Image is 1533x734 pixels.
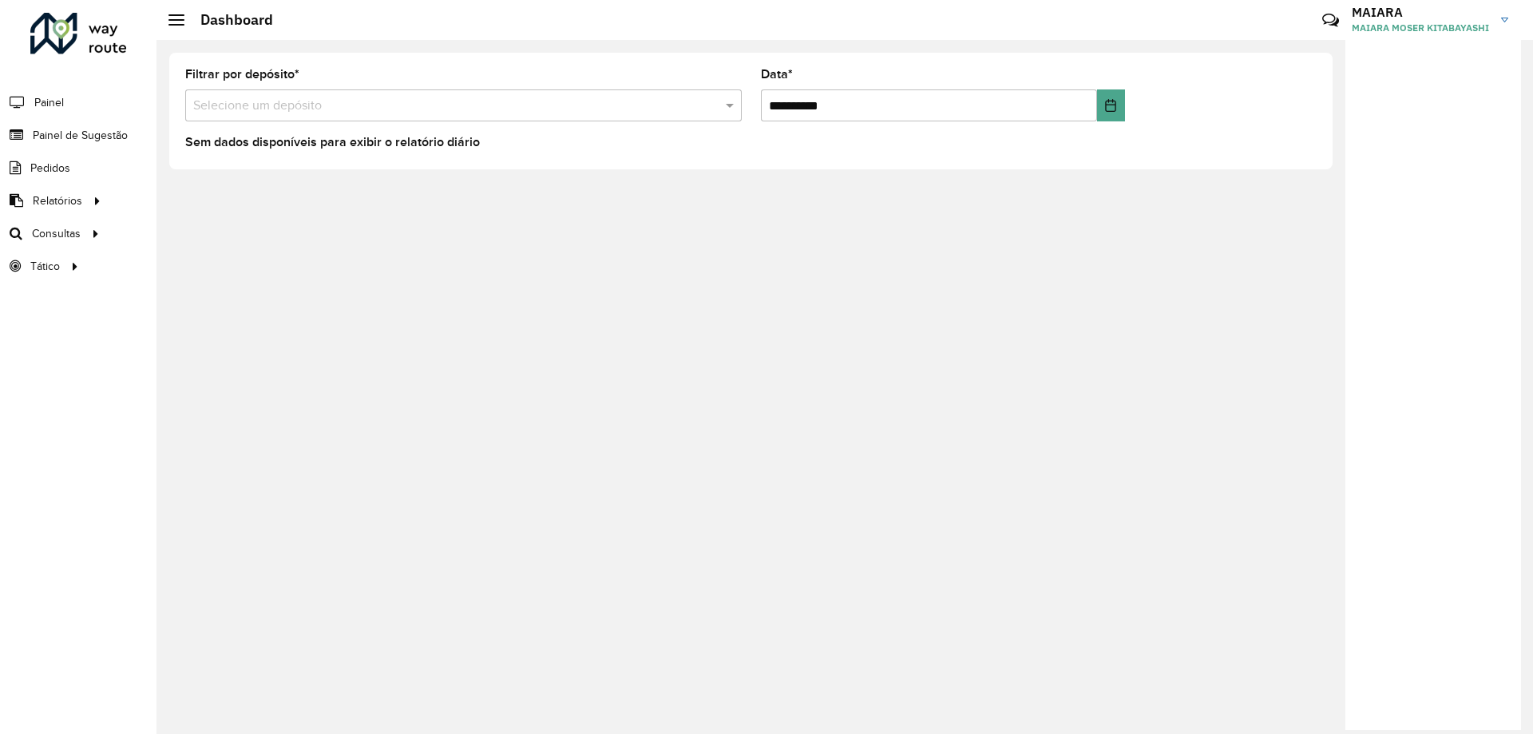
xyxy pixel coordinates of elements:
[185,65,299,84] label: Filtrar por depósito
[1352,21,1489,35] span: MAIARA MOSER KITABAYASHI
[184,11,273,29] h2: Dashboard
[761,65,793,84] label: Data
[33,192,82,209] span: Relatórios
[1352,5,1489,20] h3: MAIARA
[30,258,60,275] span: Tático
[33,127,128,144] span: Painel de Sugestão
[30,160,70,177] span: Pedidos
[32,225,81,242] span: Consultas
[1313,3,1348,38] a: Contato Rápido
[1097,89,1125,121] button: Choose Date
[185,133,480,152] label: Sem dados disponíveis para exibir o relatório diário
[34,94,64,111] span: Painel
